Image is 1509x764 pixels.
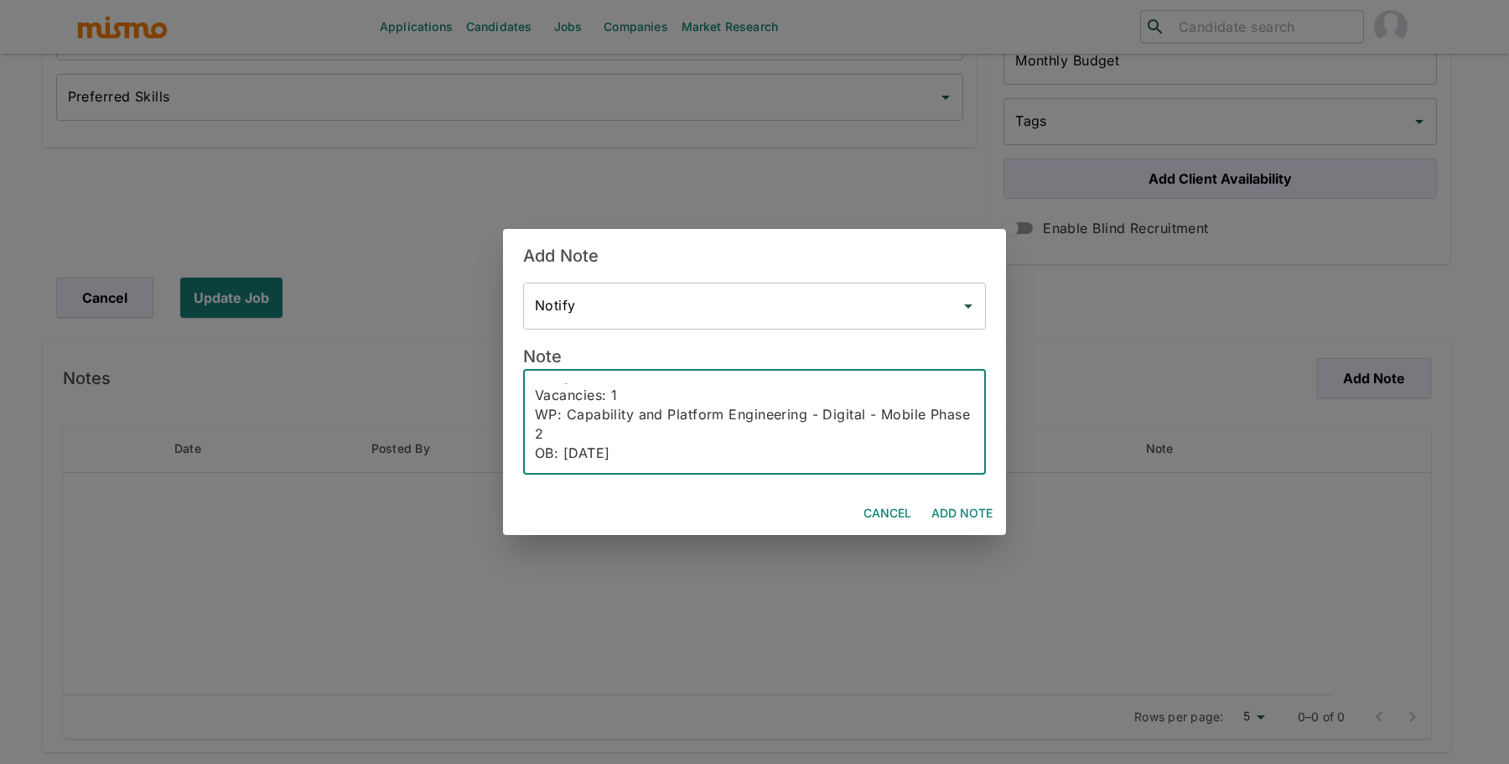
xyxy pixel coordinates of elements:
button: Add Note [925,498,999,529]
textarea: ***Position History*** Position created on [DATE] Assigned to: Mai Vacancies: 1 WP: Capability an... [535,383,974,460]
span: Note [523,346,563,366]
button: Open [957,294,980,318]
h2: Add Note [503,229,1006,283]
button: Cancel [857,498,918,529]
